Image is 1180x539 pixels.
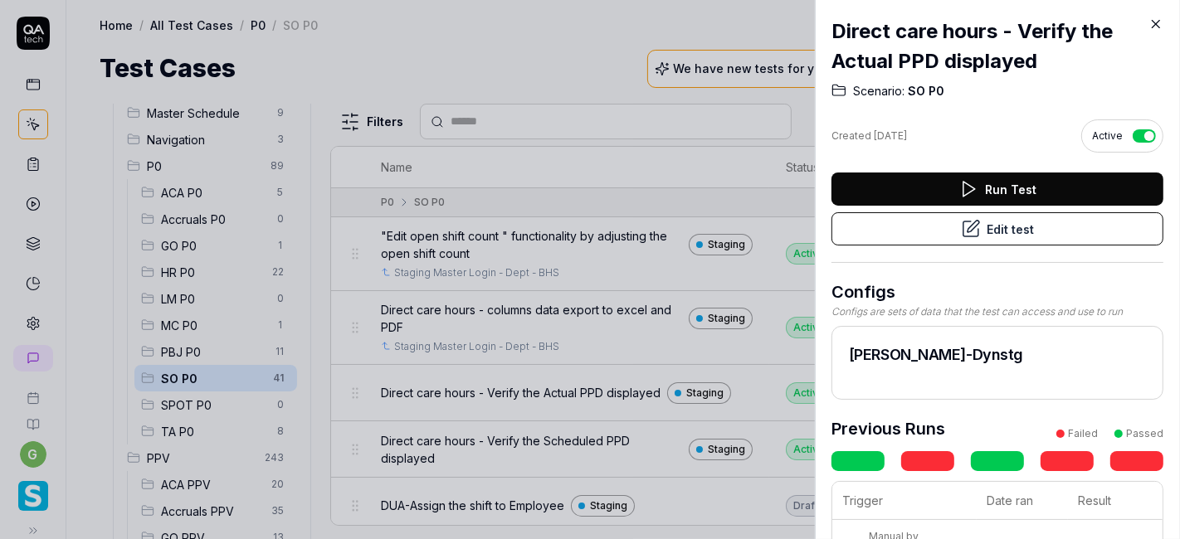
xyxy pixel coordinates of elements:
time: [DATE] [874,129,907,142]
button: Run Test [831,172,1163,206]
div: Failed [1068,426,1098,441]
div: Created [831,129,907,143]
h2: Direct care hours - Verify the Actual PPD displayed [831,17,1163,76]
span: Scenario: [853,83,905,100]
span: SO P0 [905,83,944,100]
th: Result [1068,482,1163,520]
h3: Previous Runs [831,416,945,441]
div: Configs are sets of data that the test can access and use to run [831,304,1163,319]
h3: Configs [831,279,1163,304]
span: Active [1092,129,1123,143]
th: Date ran [977,482,1068,520]
div: Passed [1126,426,1163,441]
th: Trigger [832,482,977,520]
h2: [PERSON_NAME]-Dynstg [849,343,1146,366]
button: Edit test [831,212,1163,245]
